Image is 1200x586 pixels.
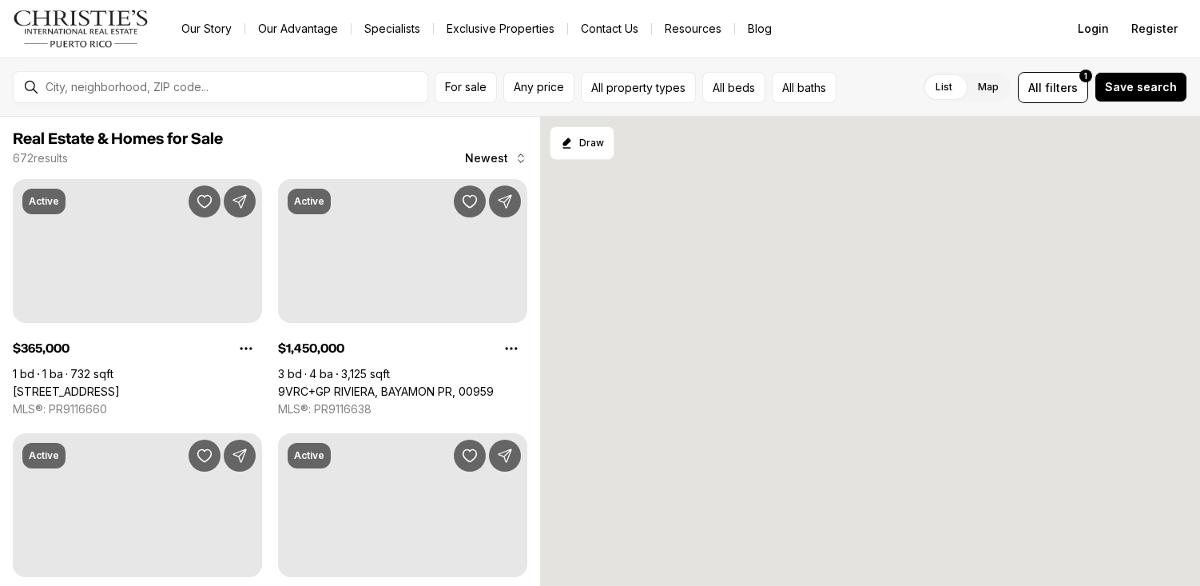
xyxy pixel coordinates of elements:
span: Login [1078,22,1109,35]
button: Property options [230,333,262,365]
button: Save Property: 11 CALLE [454,440,486,472]
span: 1 [1084,70,1087,82]
button: Save Property: 9VRC+GP RIVIERA [454,185,486,217]
label: Map [965,73,1011,102]
p: Active [29,195,59,208]
a: Specialists [352,18,433,40]
button: Login [1068,13,1119,45]
p: 672 results [13,152,68,165]
img: logo [13,10,149,48]
button: All property types [581,72,696,103]
span: For sale [445,81,487,94]
button: Newest [455,142,537,174]
button: Property options [495,333,527,365]
button: Start drawing [550,126,614,160]
button: Save Property: 201 REY GUSTAVO, LA VILLA DE TORRIMAR [189,440,221,472]
label: List [923,73,965,102]
button: All baths [772,72,836,103]
span: All [1028,79,1042,96]
a: Blog [735,18,785,40]
button: For sale [435,72,497,103]
a: Exclusive Properties [434,18,567,40]
a: Our Advantage [245,18,351,40]
button: Save Property: 6165 AVENIDA ISLA VERDE [189,185,221,217]
button: Contact Us [568,18,651,40]
button: Save search [1095,72,1187,102]
p: Active [294,195,324,208]
button: Allfilters1 [1018,72,1088,103]
span: Newest [465,152,508,165]
button: Any price [503,72,574,103]
p: Active [29,449,59,462]
button: Register [1122,13,1187,45]
a: Our Story [169,18,244,40]
a: 9VRC+GP RIVIERA, BAYAMON PR, 00959 [278,385,494,399]
p: Active [294,449,324,462]
span: Real Estate & Homes for Sale [13,131,223,147]
span: Save search [1105,81,1177,94]
span: Any price [514,81,564,94]
a: Resources [652,18,734,40]
span: Register [1131,22,1178,35]
button: All beds [702,72,765,103]
span: filters [1045,79,1078,96]
a: 6165 AVENIDA ISLA VERDE, CAROLINA PR, 00979 [13,385,120,399]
